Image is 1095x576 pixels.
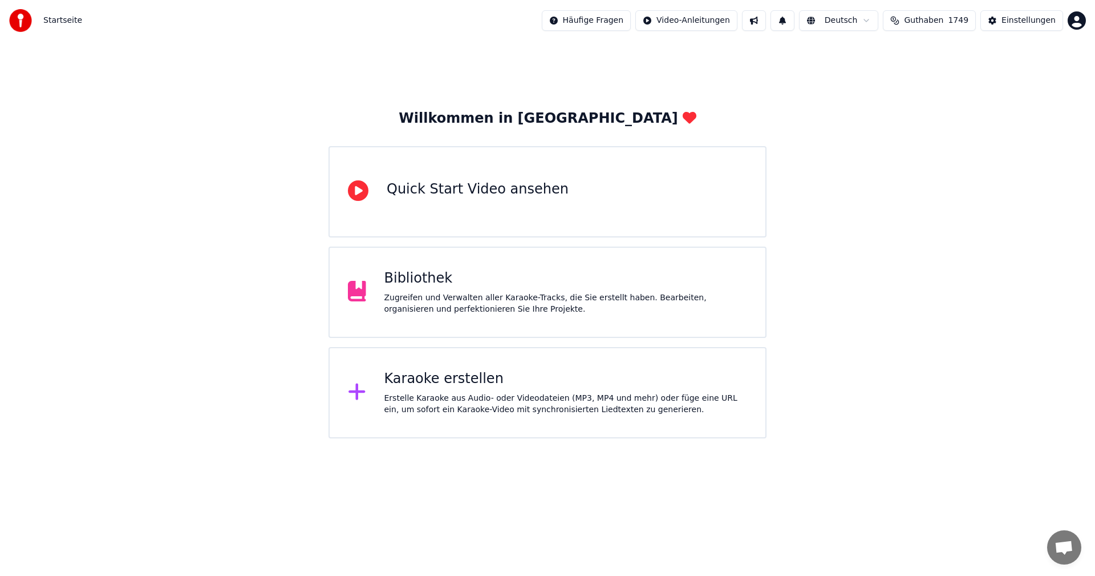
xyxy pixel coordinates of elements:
[384,269,748,288] div: Bibliothek
[1001,15,1056,26] div: Einstellungen
[948,15,968,26] span: 1749
[384,292,748,315] div: Zugreifen und Verwalten aller Karaoke-Tracks, die Sie erstellt haben. Bearbeiten, organisieren un...
[1047,530,1081,565] a: Chat öffnen
[43,15,82,26] nav: breadcrumb
[542,10,631,31] button: Häufige Fragen
[9,9,32,32] img: youka
[399,110,696,128] div: Willkommen in [GEOGRAPHIC_DATA]
[43,15,82,26] span: Startseite
[384,370,748,388] div: Karaoke erstellen
[980,10,1063,31] button: Einstellungen
[384,393,748,416] div: Erstelle Karaoke aus Audio- oder Videodateien (MP3, MP4 und mehr) oder füge eine URL ein, um sofo...
[635,10,737,31] button: Video-Anleitungen
[387,180,569,199] div: Quick Start Video ansehen
[883,10,976,31] button: Guthaben1749
[904,15,943,26] span: Guthaben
